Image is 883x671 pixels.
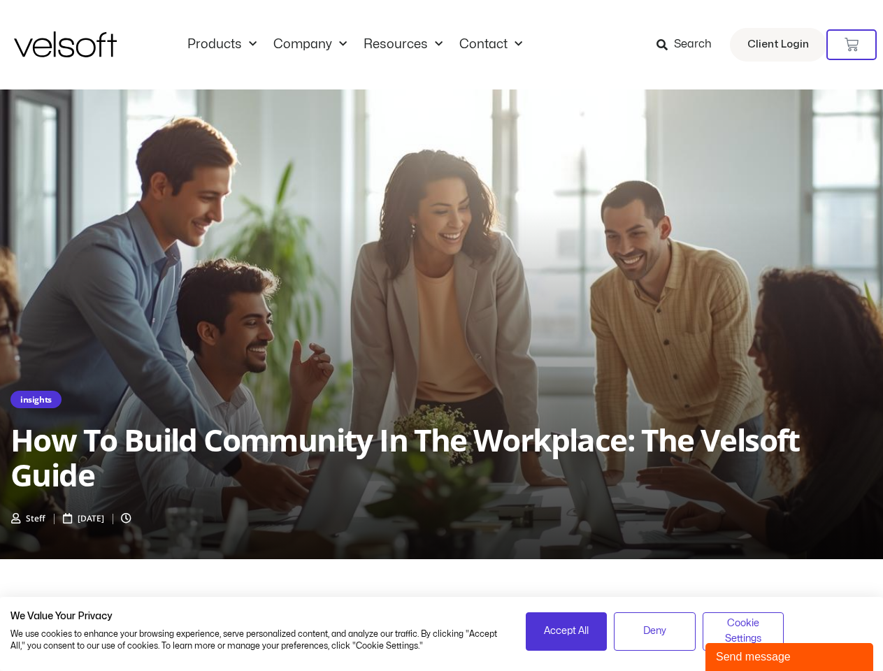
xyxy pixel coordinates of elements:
[747,36,809,54] span: Client Login
[265,37,355,52] a: CompanyMenu Toggle
[10,628,505,652] p: We use cookies to enhance your browsing experience, serve personalized content, and analyze our t...
[526,612,608,651] button: Accept all cookies
[643,623,666,639] span: Deny
[451,37,531,52] a: ContactMenu Toggle
[614,612,696,651] button: Deny all cookies
[20,394,52,405] a: insights
[10,610,505,623] h2: We Value Your Privacy
[26,512,45,524] span: Steff
[712,616,775,647] span: Cookie Settings
[14,31,117,57] img: Velsoft Training Materials
[730,28,826,62] a: Client Login
[705,640,876,671] iframe: chat widget
[544,623,589,639] span: Accept All
[179,37,531,52] nav: Menu
[10,422,873,492] h2: How to Build Community in the Workplace: The Velsoft Guide
[355,37,451,52] a: ResourcesMenu Toggle
[703,612,784,651] button: Adjust cookie preferences
[78,512,104,524] span: [DATE]
[656,33,722,57] a: Search
[179,37,265,52] a: ProductsMenu Toggle
[674,36,712,54] span: Search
